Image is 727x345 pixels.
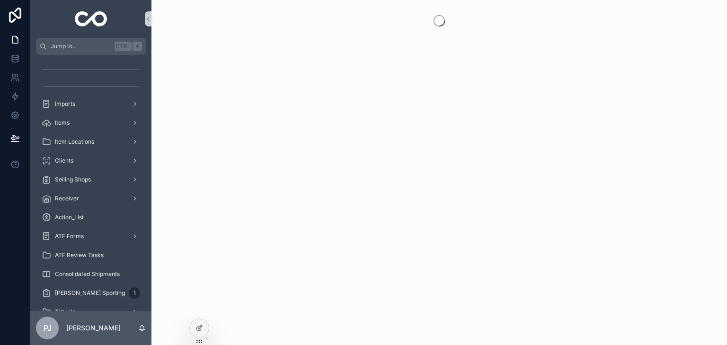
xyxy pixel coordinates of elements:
[36,247,146,264] a: ATF Review Tasks
[55,176,91,183] span: Selling Shops
[36,303,146,320] a: Tidy Up
[36,38,146,55] button: Jump to...CtrlK
[44,322,52,334] span: PJ
[36,114,146,131] a: Items
[36,171,146,188] a: Selling Shops
[55,270,120,278] span: Consolidated Shipments
[36,285,146,302] a: [PERSON_NAME] Sporting1
[55,289,125,297] span: [PERSON_NAME] Sporting
[51,43,111,50] span: Jump to...
[36,209,146,226] a: Action_List
[75,11,107,26] img: App logo
[115,42,132,51] span: Ctrl
[55,308,76,316] span: Tidy Up
[55,214,84,221] span: Action_List
[55,100,75,108] span: Imports
[36,133,146,150] a: Item Locations
[55,195,79,202] span: Receiver
[36,266,146,283] a: Consolidated Shipments
[36,95,146,112] a: Imports
[36,152,146,169] a: Clients
[66,323,121,333] p: [PERSON_NAME]
[36,228,146,245] a: ATF Forms
[55,233,84,240] span: ATF Forms
[55,251,104,259] span: ATF Review Tasks
[55,157,73,164] span: Clients
[36,190,146,207] a: Receiver
[55,138,94,146] span: Item Locations
[30,55,151,311] div: scrollable content
[133,43,141,50] span: K
[55,119,70,127] span: Items
[129,287,140,299] div: 1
